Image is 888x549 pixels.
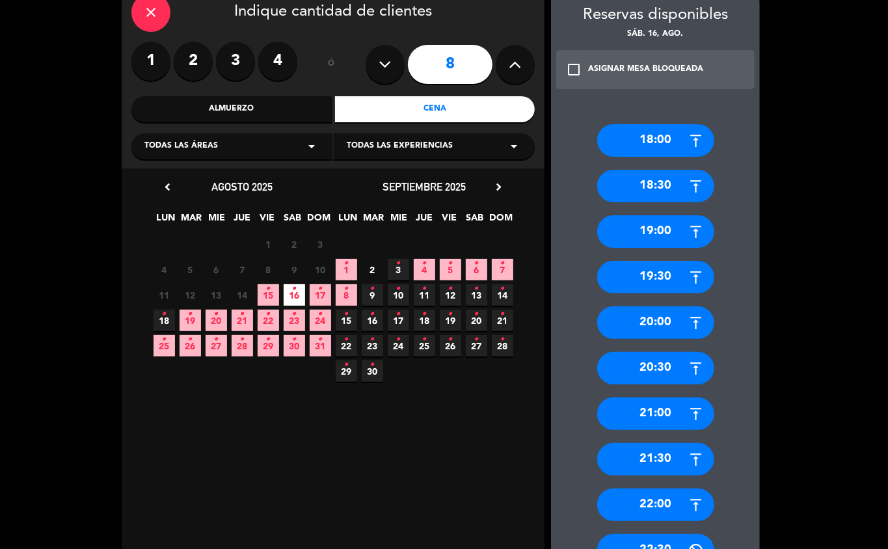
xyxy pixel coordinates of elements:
i: • [318,278,323,299]
span: 22 [336,335,357,356]
div: sáb. 16, ago. [551,28,760,41]
i: • [474,278,479,299]
i: • [448,329,453,350]
i: arrow_drop_down [506,139,522,154]
span: 15 [258,284,279,306]
span: DOM [308,210,329,232]
span: 19 [180,310,201,331]
span: 4 [414,259,435,280]
div: 19:00 [597,215,714,248]
span: 1 [336,259,357,280]
i: • [474,253,479,274]
i: • [266,329,271,350]
span: 27 [206,335,227,356]
span: 17 [310,284,331,306]
label: 1 [131,42,170,81]
span: 9 [284,259,305,280]
span: 25 [154,335,175,356]
span: 29 [336,360,357,382]
i: • [500,329,505,350]
span: 7 [232,259,253,280]
i: • [240,329,245,350]
span: SAB [464,210,486,232]
i: • [318,329,323,350]
i: check_box_outline_blank [566,62,582,77]
span: 1 [258,234,279,255]
span: 24 [388,335,409,356]
span: 20 [206,310,227,331]
i: • [214,329,219,350]
span: 3 [310,234,331,255]
span: 11 [154,284,175,306]
span: 6 [206,259,227,280]
div: Almuerzo [131,96,332,122]
i: • [370,278,375,299]
span: 10 [388,284,409,306]
i: • [396,329,401,350]
i: • [500,278,505,299]
span: 15 [336,310,357,331]
span: 18 [414,310,435,331]
span: 21 [492,310,513,331]
span: 2 [362,259,383,280]
div: 21:00 [597,397,714,430]
span: MIE [206,210,228,232]
span: MAR [181,210,202,232]
span: Todas las áreas [144,140,218,153]
span: 12 [440,284,461,306]
i: • [344,253,349,274]
span: 3 [388,259,409,280]
i: • [370,329,375,350]
div: 22:00 [597,489,714,521]
span: 18 [154,310,175,331]
span: 5 [440,259,461,280]
div: 19:30 [597,261,714,293]
span: 24 [310,310,331,331]
span: 12 [180,284,201,306]
i: • [448,253,453,274]
span: 27 [466,335,487,356]
i: • [292,278,297,299]
span: 13 [466,284,487,306]
span: 4 [154,259,175,280]
span: 7 [492,259,513,280]
i: chevron_left [161,180,174,194]
span: 13 [206,284,227,306]
span: 25 [414,335,435,356]
div: 18:00 [597,124,714,157]
div: Cena [335,96,535,122]
span: 6 [466,259,487,280]
i: • [396,278,401,299]
span: 30 [284,335,305,356]
span: 2 [284,234,305,255]
div: Reservas disponibles [551,3,760,28]
span: 30 [362,360,383,382]
i: • [240,304,245,325]
span: VIE [439,210,461,232]
label: 3 [216,42,255,81]
div: ó [310,42,353,87]
i: close [143,5,159,20]
span: 16 [362,310,383,331]
span: 28 [492,335,513,356]
span: 31 [310,335,331,356]
i: • [292,304,297,325]
i: • [292,329,297,350]
i: • [188,304,193,325]
i: • [188,329,193,350]
i: chevron_right [492,180,505,194]
span: 17 [388,310,409,331]
i: • [422,329,427,350]
span: 9 [362,284,383,306]
i: • [500,304,505,325]
label: 2 [174,42,213,81]
i: • [344,304,349,325]
i: • [448,278,453,299]
label: 4 [258,42,297,81]
span: 5 [180,259,201,280]
span: LUN [155,210,177,232]
div: 20:00 [597,306,714,339]
span: 26 [180,335,201,356]
span: 8 [336,284,357,306]
i: • [162,304,167,325]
